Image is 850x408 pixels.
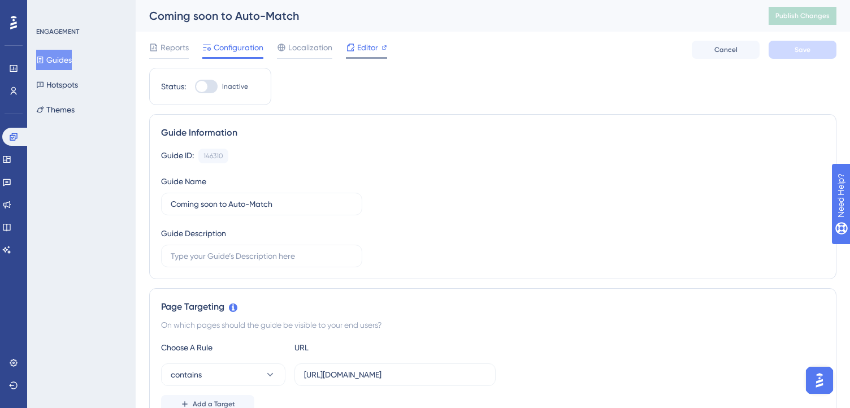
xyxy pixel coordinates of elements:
[171,250,353,262] input: Type your Guide’s Description here
[795,45,810,54] span: Save
[769,7,836,25] button: Publish Changes
[357,41,378,54] span: Editor
[161,126,825,140] div: Guide Information
[27,3,71,16] span: Need Help?
[203,151,223,160] div: 146310
[775,11,830,20] span: Publish Changes
[161,341,285,354] div: Choose A Rule
[714,45,738,54] span: Cancel
[36,50,72,70] button: Guides
[36,75,78,95] button: Hotspots
[304,368,486,381] input: yourwebsite.com/path
[161,80,186,93] div: Status:
[36,99,75,120] button: Themes
[288,41,332,54] span: Localization
[161,149,194,163] div: Guide ID:
[214,41,263,54] span: Configuration
[149,8,740,24] div: Coming soon to Auto-Match
[171,198,353,210] input: Type your Guide’s Name here
[692,41,760,59] button: Cancel
[161,318,825,332] div: On which pages should the guide be visible to your end users?
[161,300,825,314] div: Page Targeting
[769,41,836,59] button: Save
[803,363,836,397] iframe: UserGuiding AI Assistant Launcher
[161,41,189,54] span: Reports
[161,363,285,386] button: contains
[171,368,202,381] span: contains
[36,27,79,36] div: ENGAGEMENT
[222,82,248,91] span: Inactive
[294,341,419,354] div: URL
[161,227,226,240] div: Guide Description
[161,175,206,188] div: Guide Name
